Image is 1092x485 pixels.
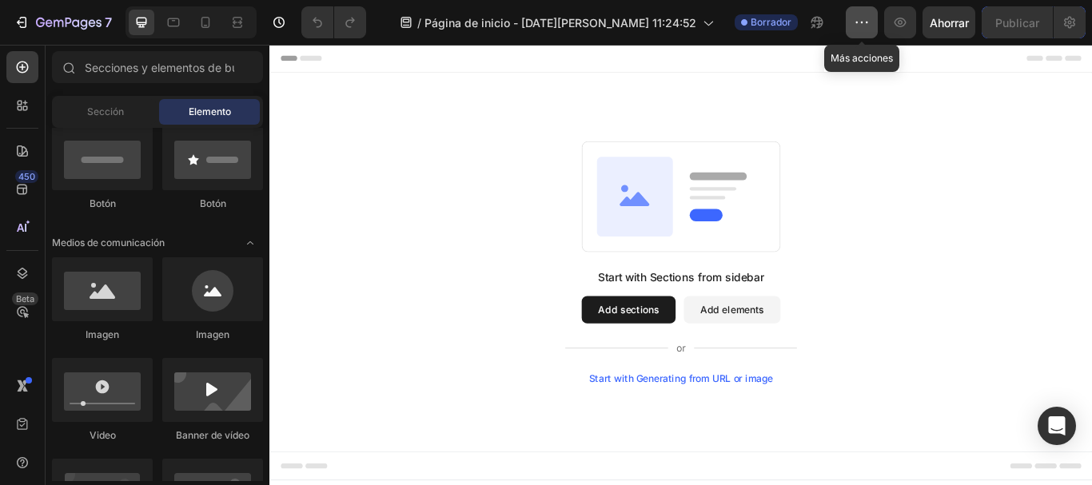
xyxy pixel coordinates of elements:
[373,383,588,396] div: Start with Generating from URL or image
[16,293,34,304] font: Beta
[995,16,1039,30] font: Publicar
[87,105,124,117] font: Sección
[923,6,975,38] button: Ahorrar
[90,197,116,209] font: Botón
[6,6,119,38] button: 7
[200,197,226,209] font: Botón
[483,293,596,325] button: Add elements
[189,105,231,117] font: Elemento
[417,16,421,30] font: /
[301,6,366,38] div: Deshacer/Rehacer
[269,45,1092,485] iframe: Área de diseño
[982,6,1053,38] button: Publicar
[930,16,969,30] font: Ahorrar
[751,16,791,28] font: Borrador
[52,237,165,248] font: Medios de comunicación
[383,261,576,280] div: Start with Sections from sidebar
[105,14,112,30] font: 7
[176,429,249,441] font: Banner de vídeo
[196,328,229,340] font: Imagen
[364,293,473,325] button: Add sections
[1038,407,1076,445] div: Abrir Intercom Messenger
[18,171,35,182] font: 450
[90,429,116,441] font: Video
[86,328,119,340] font: Imagen
[237,230,263,256] span: Abrir con palanca
[52,51,263,83] input: Secciones y elementos de búsqueda
[424,16,696,30] font: Página de inicio - [DATE][PERSON_NAME] 11:24:52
